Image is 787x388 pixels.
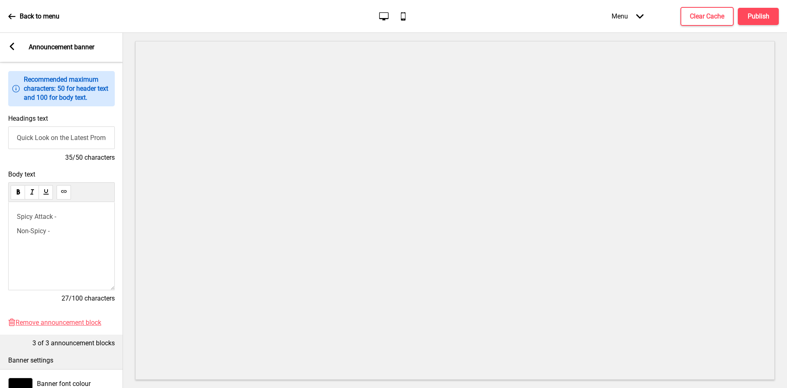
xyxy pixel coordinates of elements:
p: Back to menu [20,12,59,21]
button: underline [39,185,53,200]
h4: 35/50 characters [8,153,115,162]
p: Banner settings [8,356,115,365]
button: italic [25,185,39,200]
span: Remove announcement block [16,319,101,326]
button: bold [11,185,25,200]
h4: Publish [748,12,769,21]
span: Non-Spicy - [17,227,50,235]
a: Back to menu [8,5,59,28]
button: Clear Cache [680,7,734,26]
h4: Clear Cache [690,12,724,21]
div: Menu [603,4,652,28]
button: link [57,185,71,200]
p: 3 of 3 announcement blocks [32,339,115,348]
p: Announcement banner [29,43,94,52]
button: Publish [738,8,779,25]
label: Headings text [8,115,48,122]
span: Spicy Attack - [17,213,56,220]
span: Banner font colour [37,380,91,388]
span: 27/100 characters [61,294,115,302]
span: Body text [8,170,115,178]
p: Recommended maximum characters: 50 for header text and 100 for body text. [24,75,111,102]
